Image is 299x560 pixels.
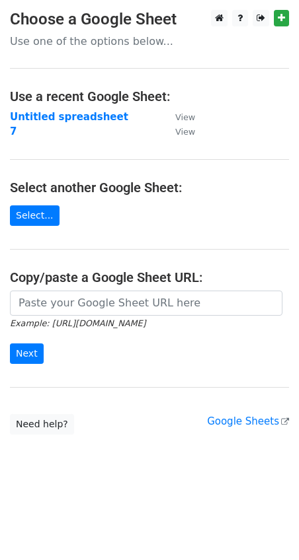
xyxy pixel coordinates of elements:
[10,269,289,285] h4: Copy/paste a Google Sheet URL:
[175,112,195,122] small: View
[207,415,289,427] a: Google Sheets
[10,34,289,48] p: Use one of the options below...
[162,111,195,123] a: View
[10,205,60,226] a: Select...
[10,291,282,316] input: Paste your Google Sheet URL here
[10,343,44,364] input: Next
[162,125,195,137] a: View
[10,125,17,137] a: 7
[10,180,289,195] h4: Select another Google Sheet:
[10,88,289,104] h4: Use a recent Google Sheet:
[175,127,195,137] small: View
[10,111,128,123] a: Untitled spreadsheet
[10,414,74,435] a: Need help?
[10,318,146,328] small: Example: [URL][DOMAIN_NAME]
[10,10,289,29] h3: Choose a Google Sheet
